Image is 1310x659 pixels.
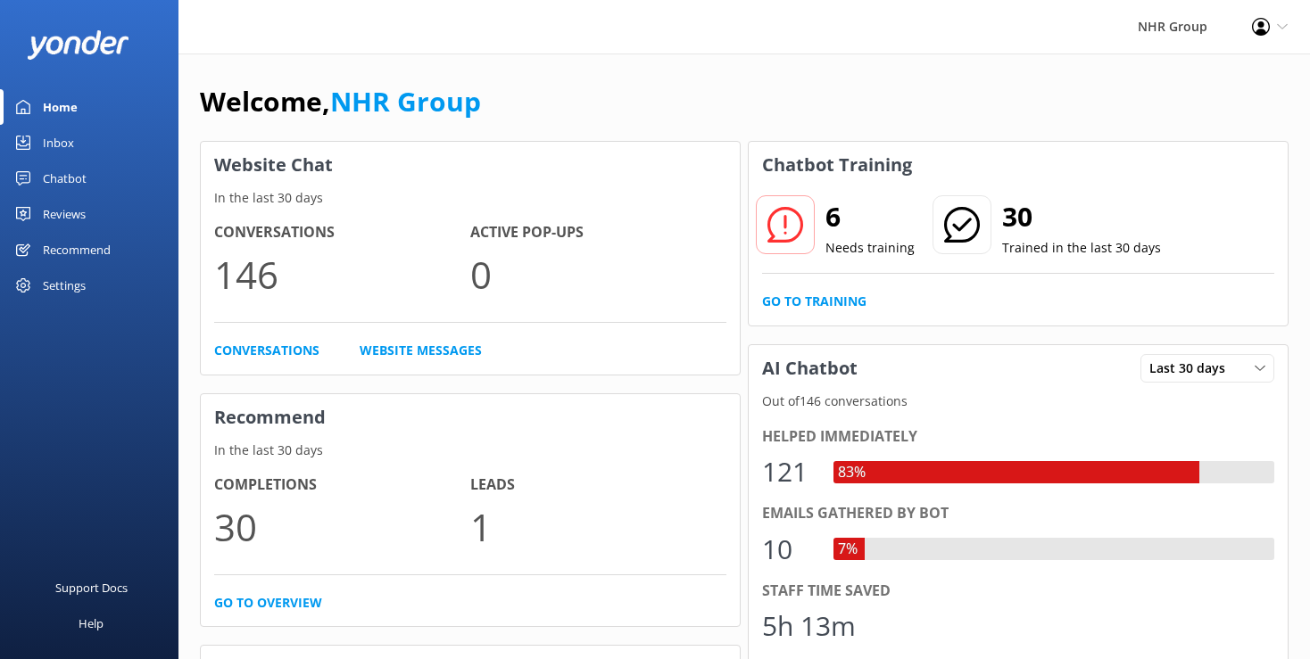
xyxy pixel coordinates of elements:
div: Home [43,89,78,125]
div: Chatbot [43,161,87,196]
p: In the last 30 days [201,441,740,460]
p: 1 [470,497,726,556]
div: Inbox [43,125,74,161]
p: Out of 146 conversations [749,391,1288,411]
div: Recommend [43,232,111,268]
div: Staff time saved [762,580,1274,603]
h2: 30 [1002,195,1161,238]
div: 83% [833,461,870,484]
h3: AI Chatbot [749,345,871,391]
div: 10 [762,528,816,571]
h2: 6 [825,195,915,238]
h4: Conversations [214,221,470,244]
a: Go to Training [762,292,866,311]
h4: Completions [214,474,470,497]
p: 0 [470,244,726,304]
h3: Recommend [201,394,740,441]
div: Support Docs [55,570,128,605]
img: yonder-white-logo.png [27,30,129,60]
span: Last 30 days [1149,358,1236,378]
div: Settings [43,268,86,303]
p: Trained in the last 30 days [1002,238,1161,258]
div: Helped immediately [762,425,1274,449]
h4: Leads [470,474,726,497]
div: Reviews [43,196,86,232]
p: Needs training [825,238,915,258]
p: 146 [214,244,470,304]
p: 30 [214,497,470,556]
h3: Website Chat [201,142,740,188]
div: 7% [833,538,862,561]
div: 121 [762,450,816,493]
a: Conversations [214,341,319,360]
div: Emails gathered by bot [762,502,1274,525]
a: Website Messages [360,341,482,360]
div: Help [79,605,104,641]
p: In the last 30 days [201,188,740,208]
a: NHR Group [330,83,481,119]
h4: Active Pop-ups [470,221,726,244]
h3: Chatbot Training [749,142,925,188]
div: 5h 13m [762,605,856,647]
a: Go to overview [214,593,322,613]
h1: Welcome, [200,80,481,123]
